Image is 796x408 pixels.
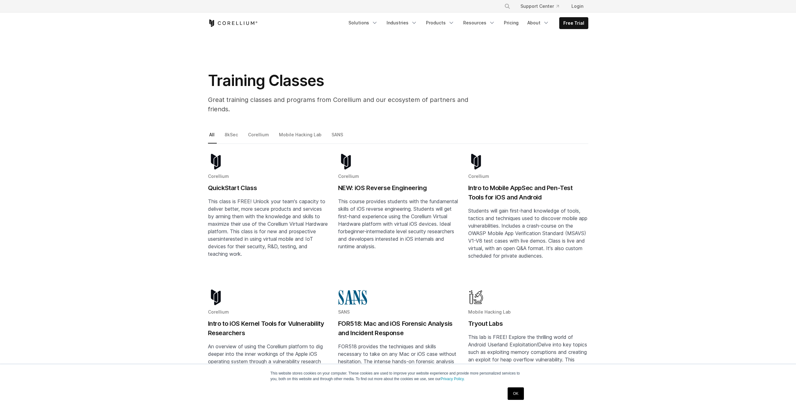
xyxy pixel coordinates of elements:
span: Corellium [338,174,359,179]
a: SANS [330,131,345,144]
img: sans-logo-cropped [338,290,368,305]
p: This course provides students with the fundamental skills of iOS reverse engineering. Students wi... [338,198,458,250]
a: Corellium [247,131,271,144]
img: corellium-logo-icon-dark [208,290,224,305]
h2: Intro to Mobile AppSec and Pen-Test Tools for iOS and Android [468,183,588,202]
span: Students will gain first-hand knowledge of tools, tactics and techniques used to discover mobile ... [468,208,587,259]
h2: NEW: iOS Reverse Engineering [338,183,458,193]
a: Privacy Policy. [441,377,465,381]
a: Login [566,1,588,12]
span: SANS [338,309,350,315]
a: All [208,131,217,144]
a: Free Trial [560,18,588,29]
button: Search [502,1,513,12]
a: Mobile Hacking Lab [278,131,324,144]
img: Mobile Hacking Lab - Graphic Only [468,290,484,305]
h2: FOR518: Mac and iOS Forensic Analysis and Incident Response [338,319,458,338]
a: Corellium Home [208,19,258,27]
a: OK [508,387,524,400]
a: Solutions [345,17,382,28]
a: Blog post summary: NEW: iOS Reverse Engineering [338,154,458,280]
a: Products [422,17,458,28]
a: Industries [383,17,421,28]
a: Resources [459,17,499,28]
h2: QuickStart Class [208,183,328,193]
a: 8kSec [223,131,240,144]
span: Corellium [468,174,489,179]
h2: Intro to iOS Kernel Tools for Vulnerability Researchers [208,319,328,338]
a: Blog post summary: Intro to Mobile AppSec and Pen-Test Tools for iOS and Android [468,154,588,280]
span: interested in using virtual mobile and IoT devices for their security, R&D, testing, and teaching... [208,236,313,257]
img: corellium-logo-icon-dark [468,154,484,169]
img: corellium-logo-icon-dark [208,154,224,169]
span: Mobile Hacking Lab [468,309,511,315]
span: This lab is FREE! Explore the thrilling world of Android Userland Exploitation! [468,334,573,348]
a: Support Center [515,1,564,12]
p: This website stores cookies on your computer. These cookies are used to improve your website expe... [271,370,526,382]
div: Navigation Menu [345,17,588,29]
h2: Tryout Labs [468,319,588,328]
a: About [524,17,553,28]
img: corellium-logo-icon-dark [338,154,354,169]
span: beginner-intermediate level security researchers and developers interested in iOS internals and r... [338,228,454,249]
a: Pricing [500,17,522,28]
span: An overview of using the Corellium platform to dig deeper into the inner workings of the Apple iO... [208,343,323,402]
h1: Training Classes [208,71,489,90]
span: Corellium [208,309,229,315]
div: Navigation Menu [497,1,588,12]
span: This class is FREE! Unlock your team's capacity to deliver better, more secure products and servi... [208,198,328,242]
a: Blog post summary: QuickStart Class [208,154,328,280]
span: Corellium [208,174,229,179]
p: Great training classes and programs from Corellium and our ecosystem of partners and friends. [208,95,489,114]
